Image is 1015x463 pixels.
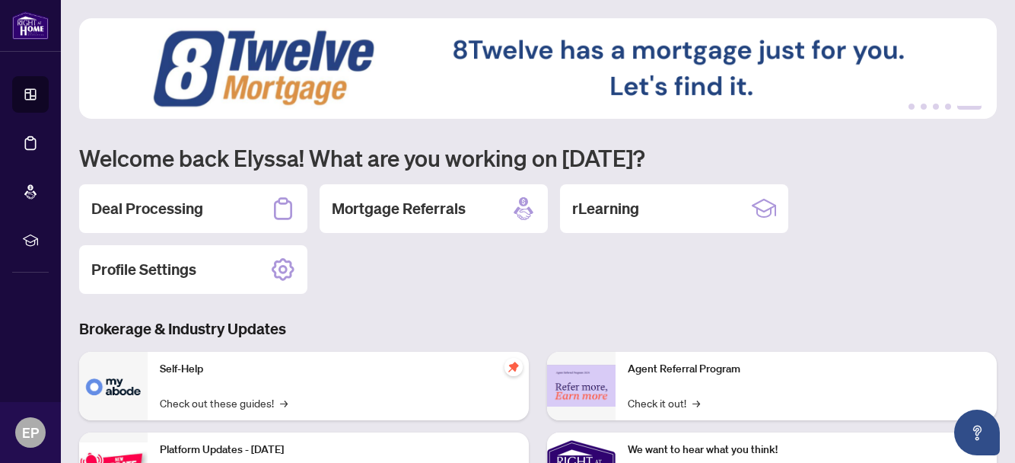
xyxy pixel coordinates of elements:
[12,11,49,40] img: logo
[22,422,39,443] span: EP
[160,361,517,378] p: Self-Help
[921,104,927,110] button: 2
[79,18,997,119] img: Slide 4
[945,104,951,110] button: 4
[91,259,196,280] h2: Profile Settings
[332,198,466,219] h2: Mortgage Referrals
[91,198,203,219] h2: Deal Processing
[692,394,700,411] span: →
[628,361,985,378] p: Agent Referral Program
[957,104,982,110] button: 5
[547,365,616,407] img: Agent Referral Program
[79,352,148,420] img: Self-Help
[504,358,523,376] span: pushpin
[79,318,997,340] h3: Brokerage & Industry Updates
[933,104,939,110] button: 3
[280,394,288,411] span: →
[908,104,915,110] button: 1
[628,394,700,411] a: Check it out!→
[79,143,997,172] h1: Welcome back Elyssa! What are you working on [DATE]?
[160,442,517,458] p: Platform Updates - [DATE]
[160,394,288,411] a: Check out these guides!→
[572,198,639,219] h2: rLearning
[954,410,1000,455] button: Open asap
[628,442,985,458] p: We want to hear what you think!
